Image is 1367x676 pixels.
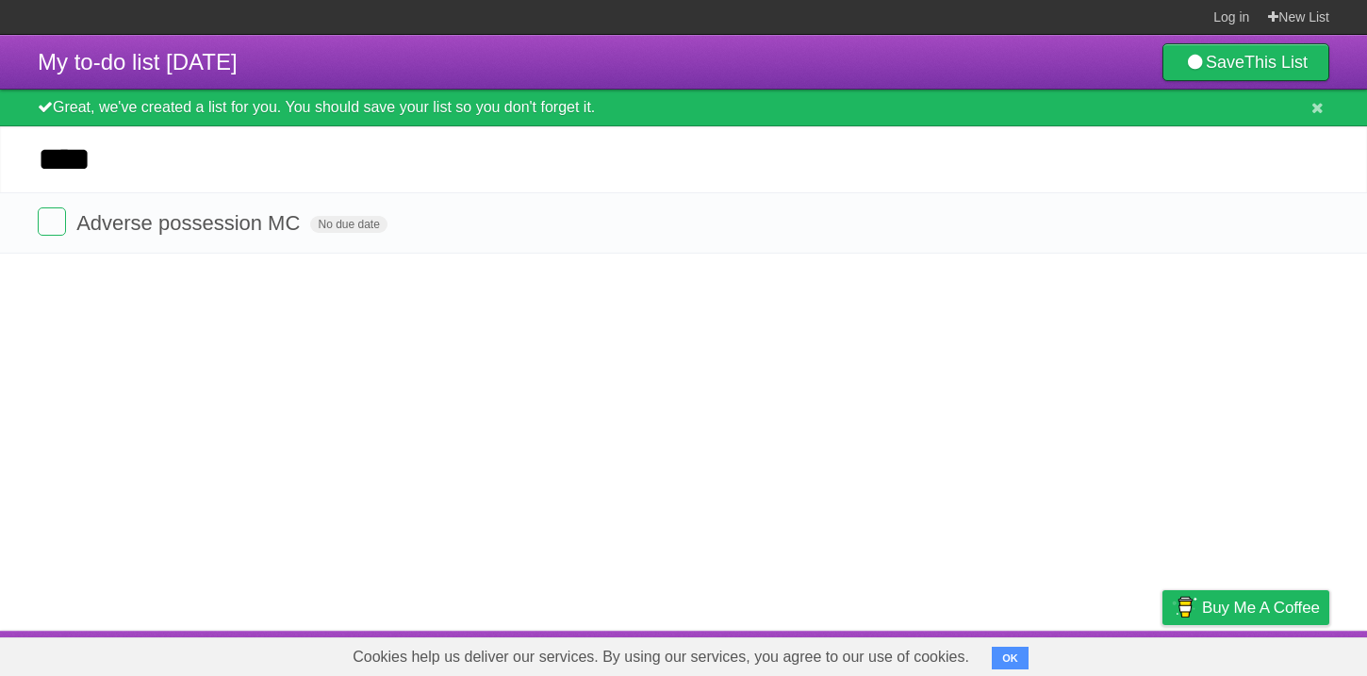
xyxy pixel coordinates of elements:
[76,211,305,235] span: Adverse possession MC
[1138,635,1187,671] a: Privacy
[912,635,951,671] a: About
[38,49,238,74] span: My to-do list [DATE]
[974,635,1050,671] a: Developers
[1162,43,1329,81] a: SaveThis List
[1244,53,1308,72] b: This List
[1162,590,1329,625] a: Buy me a coffee
[1211,635,1329,671] a: Suggest a feature
[992,647,1029,669] button: OK
[38,207,66,236] label: Done
[310,216,387,233] span: No due date
[1202,591,1320,624] span: Buy me a coffee
[334,638,988,676] span: Cookies help us deliver our services. By using our services, you agree to our use of cookies.
[1172,591,1197,623] img: Buy me a coffee
[1074,635,1115,671] a: Terms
